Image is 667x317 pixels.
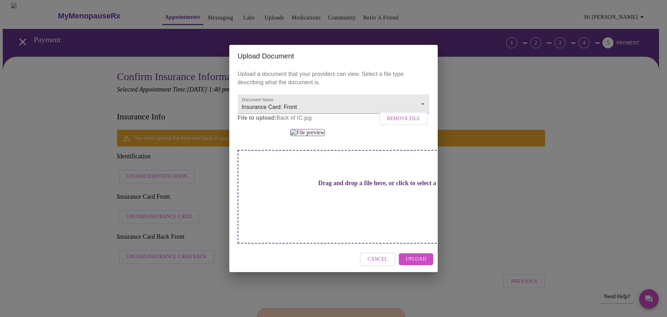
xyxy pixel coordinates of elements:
[368,255,388,264] span: Cancel
[387,114,420,123] span: Remove File
[379,112,428,126] button: Remove File
[238,114,429,122] p: Back of IC.jpg
[406,255,426,264] span: Upload
[238,70,429,87] p: Upload a document that your providers can view. Select a file type describing what the document is.
[238,94,429,114] div: Insurance Card: Front
[238,115,277,121] strong: File to upload:
[286,180,478,187] h3: Drag and drop a file here, or click to select a file
[238,50,429,62] h2: Upload Document
[290,129,324,136] img: File preview
[360,253,395,266] button: Cancel
[399,253,433,266] button: Upload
